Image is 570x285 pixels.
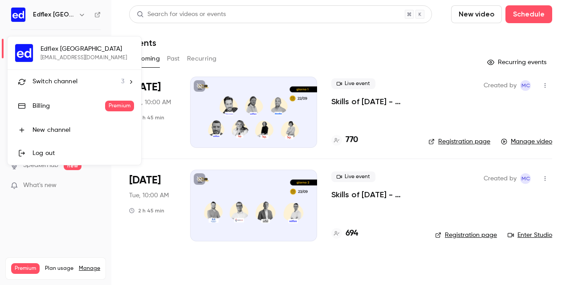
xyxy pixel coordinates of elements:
[121,77,124,86] span: 3
[105,101,134,111] span: Premium
[33,149,134,158] div: Log out
[33,126,134,134] div: New channel
[33,77,77,86] span: Switch channel
[33,102,105,110] div: Billing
